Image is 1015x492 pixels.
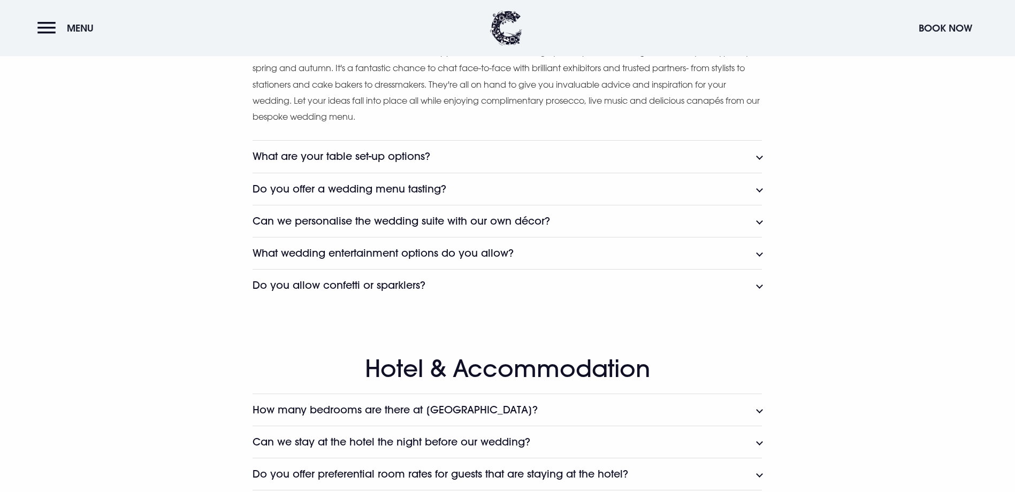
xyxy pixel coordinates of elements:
h3: Do you offer a wedding menu tasting? [253,183,446,195]
button: Do you offer preferential room rates for guests that are staying at the hotel? [253,458,762,490]
button: What are your table set-up options? [253,140,762,172]
p: While we don't have a list of recommended suppliers, we do host our highly anticipated twice a ye... [253,44,762,125]
a: Wedding Fair [608,47,662,57]
button: Menu [37,17,99,40]
h3: What wedding entertainment options do you allow? [253,247,514,259]
img: Clandeboye Lodge [490,11,522,45]
span: Menu [67,22,94,34]
h3: How many bedrooms are there at [GEOGRAPHIC_DATA]? [253,404,538,416]
button: Book Now [913,17,978,40]
button: Can we personalise the wedding suite with our own décor? [253,205,762,237]
h3: Can we personalise the wedding suite with our own décor? [253,215,550,227]
h3: Do you offer preferential room rates for guests that are staying at the hotel? [253,468,628,480]
h2: Hotel & Accommodation [253,355,762,383]
button: Do you offer a wedding menu tasting? [253,173,762,205]
button: How many bedrooms are there at [GEOGRAPHIC_DATA]? [253,394,762,426]
button: What wedding entertainment options do you allow? [253,237,762,269]
h3: Can we stay at the hotel the night before our wedding? [253,436,530,448]
h3: What are your table set-up options? [253,150,430,163]
button: Do you allow confetti or sparklers? [253,269,762,301]
h3: Do you allow confetti or sparklers? [253,279,425,291]
button: Can we stay at the hotel the night before our wedding? [253,426,762,458]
